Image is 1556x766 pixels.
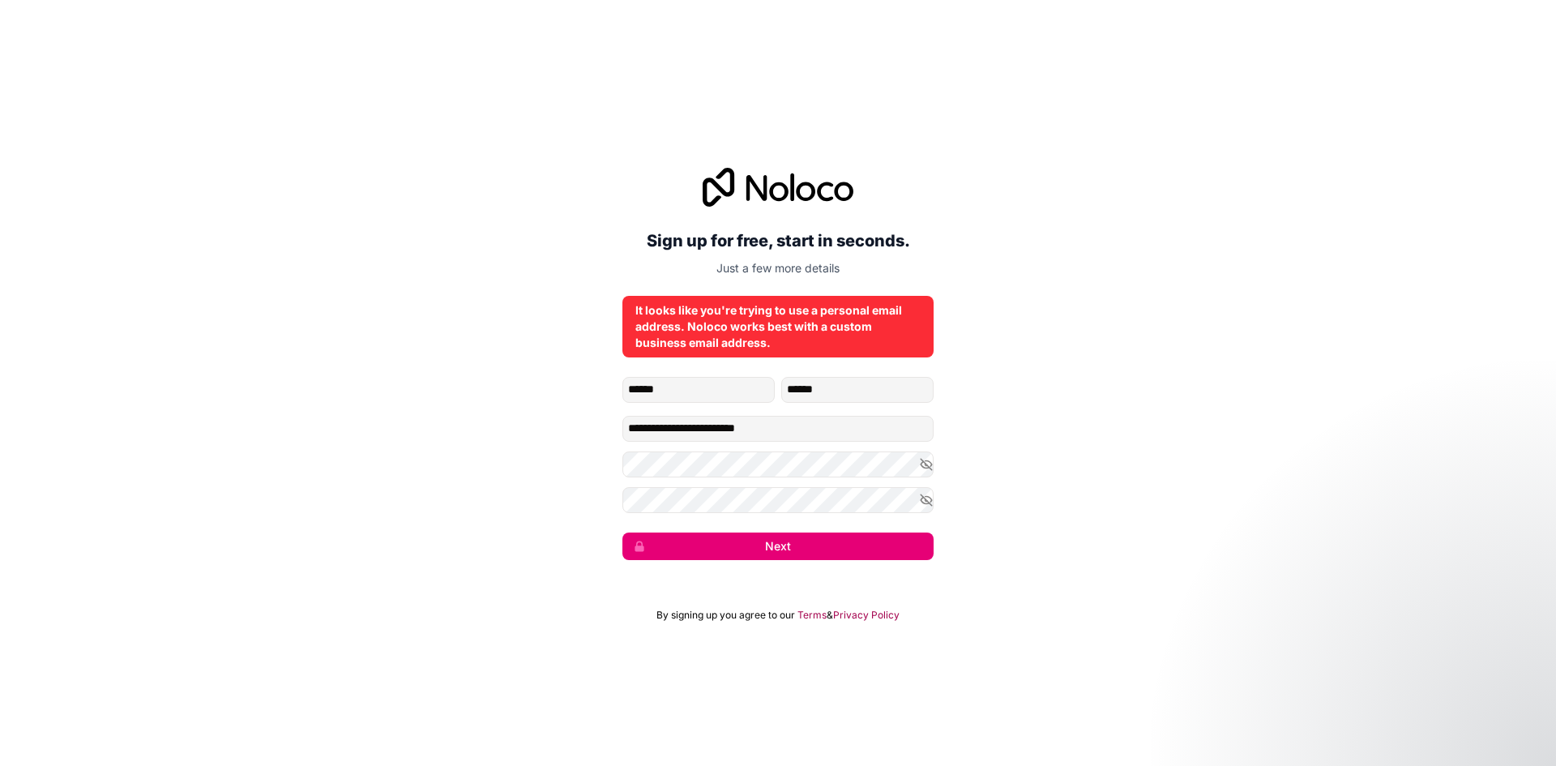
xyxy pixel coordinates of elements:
[833,609,900,622] a: Privacy Policy
[827,609,833,622] span: &
[1232,644,1556,758] iframe: Intercom notifications message
[622,226,934,255] h2: Sign up for free, start in seconds.
[622,260,934,276] p: Just a few more details
[622,533,934,560] button: Next
[635,302,921,351] div: It looks like you're trying to use a personal email address. Noloco works best with a custom busi...
[622,416,934,442] input: Email address
[622,377,775,403] input: given-name
[797,609,827,622] a: Terms
[622,487,934,513] input: Confirm password
[656,609,795,622] span: By signing up you agree to our
[781,377,934,403] input: family-name
[622,451,934,477] input: Password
